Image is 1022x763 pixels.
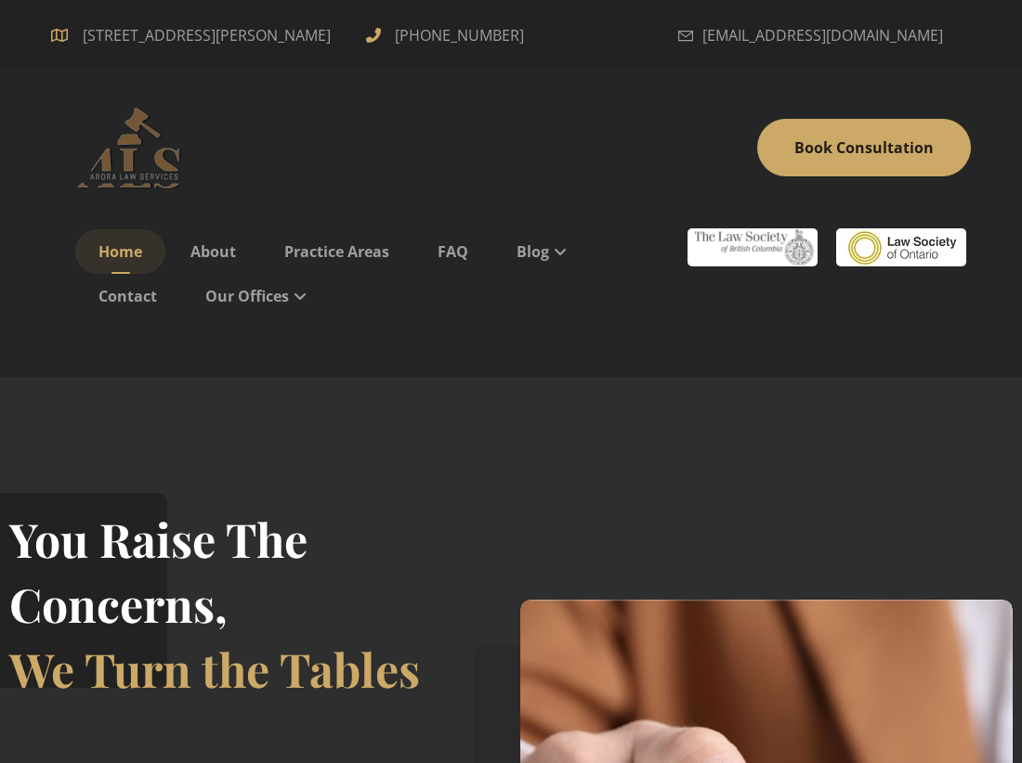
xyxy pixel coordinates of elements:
a: Contact [75,274,180,318]
a: Advocate (IN) | Barrister (CA) | Solicitor | Notary Public [51,106,218,189]
span: Home [98,241,142,262]
a: Book Consultation [757,119,971,176]
span: FAQ [438,241,468,262]
h2: You Raise The Concerns, [9,507,502,637]
span: [PHONE_NUMBER] [390,20,529,50]
a: Home [75,229,165,274]
a: Our Offices [182,274,331,318]
span: Our Offices [205,286,289,306]
img: # [836,228,966,266]
a: [PHONE_NUMBER] [366,23,529,44]
a: FAQ [414,229,491,274]
span: Book Consultation [794,137,934,158]
a: [STREET_ADDRESS][PERSON_NAME] [51,23,338,44]
span: [STREET_ADDRESS][PERSON_NAME] [75,20,338,50]
a: Practice Areas [261,229,413,274]
a: Blog [493,229,591,274]
span: Blog [517,241,549,262]
a: About [167,229,259,274]
span: We Turn the Tables [9,638,420,700]
span: [EMAIL_ADDRESS][DOMAIN_NAME] [702,20,943,50]
img: Arora Law Services [51,106,218,189]
span: Contact [98,286,157,306]
img: # [688,228,818,266]
span: About [190,241,236,262]
span: Practice Areas [284,241,389,262]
